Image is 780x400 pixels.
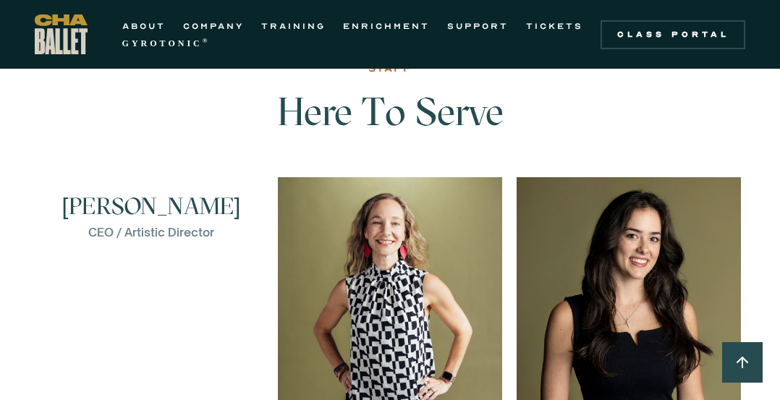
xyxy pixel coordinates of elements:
[35,14,88,54] a: home
[526,17,583,35] a: TICKETS
[183,17,244,35] a: COMPANY
[261,17,326,35] a: TRAINING
[447,17,509,35] a: SUPPORT
[203,37,211,44] sup: ®
[343,17,430,35] a: ENRICHMENT
[155,90,625,163] h3: Here To Serve
[601,20,745,49] a: Class Portal
[122,17,166,35] a: ABOUT
[368,60,412,77] div: STAFF
[609,29,737,41] div: Class Portal
[122,38,203,48] strong: GYROTONIC
[122,35,211,52] a: GYROTONIC®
